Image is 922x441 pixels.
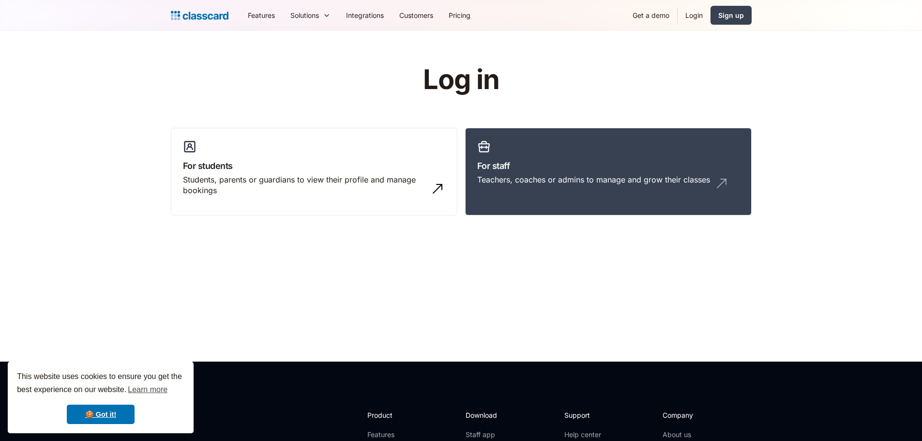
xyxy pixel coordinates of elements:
h3: For staff [477,159,740,172]
a: Features [367,430,419,440]
a: Integrations [338,4,392,26]
a: About us [663,430,727,440]
div: Solutions [283,4,338,26]
a: dismiss cookie message [67,405,135,424]
a: Customers [392,4,441,26]
h2: Support [564,410,604,420]
div: Solutions [290,10,319,20]
a: learn more about cookies [126,382,169,397]
span: This website uses cookies to ensure you get the best experience on our website. [17,371,184,397]
a: Logo [171,9,228,22]
h3: For students [183,159,445,172]
div: Sign up [718,10,744,20]
a: Staff app [466,430,505,440]
a: Login [678,4,710,26]
div: cookieconsent [8,362,194,433]
h2: Product [367,410,419,420]
a: Pricing [441,4,478,26]
a: Sign up [710,6,752,25]
h2: Download [466,410,505,420]
h2: Company [663,410,727,420]
a: For studentsStudents, parents or guardians to view their profile and manage bookings [171,128,457,216]
div: Teachers, coaches or admins to manage and grow their classes [477,174,710,185]
h1: Log in [307,65,615,95]
a: Help center [564,430,604,440]
a: Features [240,4,283,26]
a: Get a demo [625,4,677,26]
a: For staffTeachers, coaches or admins to manage and grow their classes [465,128,752,216]
div: Students, parents or guardians to view their profile and manage bookings [183,174,426,196]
